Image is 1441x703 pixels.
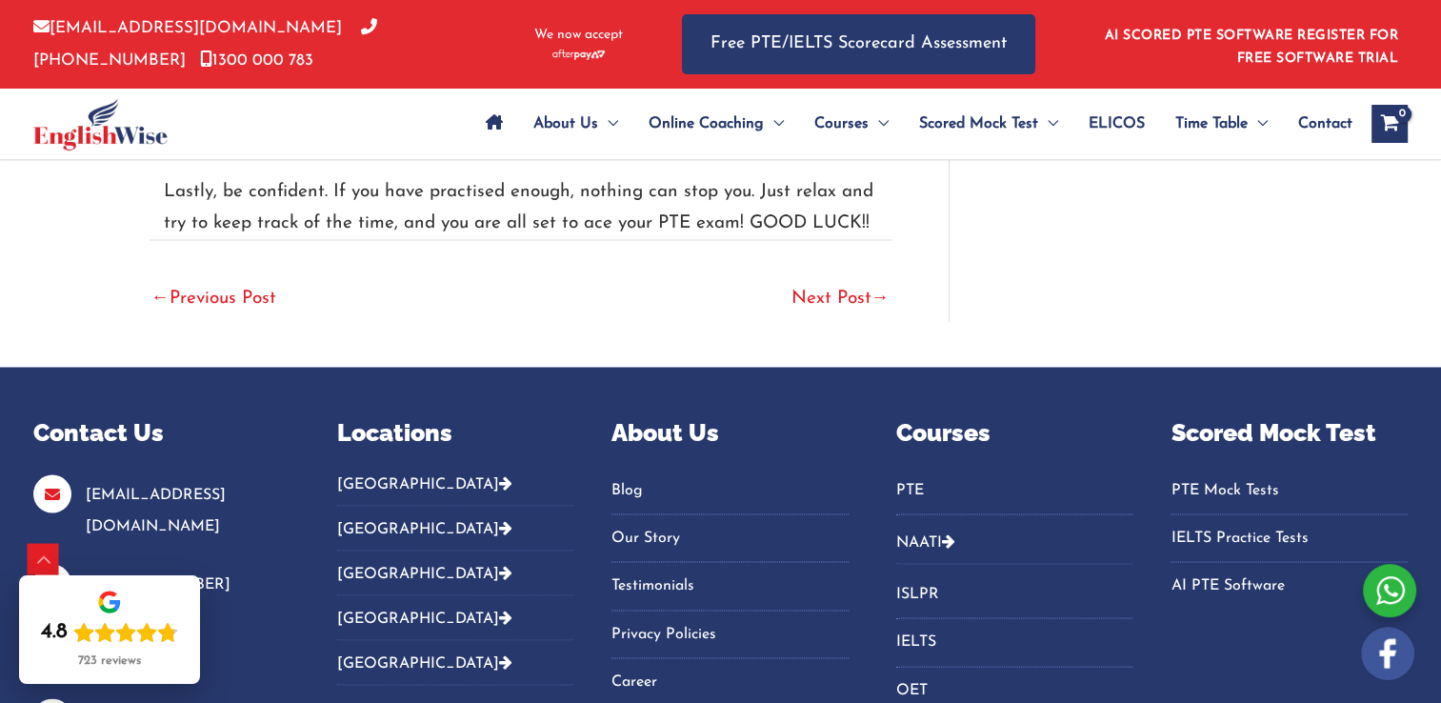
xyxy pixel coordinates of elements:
span: About Us [533,90,598,157]
a: 1300 000 783 [200,52,313,69]
p: Scored Mock Test [1171,414,1408,451]
span: ← [151,289,170,307]
p: Courses [896,414,1133,451]
span: Time Table [1175,90,1248,157]
a: Time TableMenu Toggle [1160,90,1283,157]
nav: Post navigation [150,239,891,322]
a: About UsMenu Toggle [518,90,633,157]
button: [GEOGRAPHIC_DATA] [337,640,574,685]
p: Lastly, be confident. If you have practised enough, nothing can stop you. Just relax and try to k... [164,175,877,239]
span: We now accept [534,26,623,45]
a: [PHONE_NUMBER] [33,20,377,68]
a: [EMAIL_ADDRESS][DOMAIN_NAME] [86,487,226,533]
a: Scored Mock TestMenu Toggle [904,90,1073,157]
nav: Menu [1171,474,1408,602]
span: Menu Toggle [1038,90,1058,157]
a: Testimonials [611,570,849,601]
a: View Shopping Cart, empty [1371,105,1408,143]
span: Courses [814,90,869,157]
aside: Header Widget 1 [1093,13,1408,75]
a: Blog [611,474,849,506]
div: 723 reviews [78,653,141,669]
a: ELICOS [1073,90,1160,157]
button: [GEOGRAPHIC_DATA] [337,595,574,640]
span: → [871,289,890,307]
span: Menu Toggle [764,90,784,157]
span: Menu Toggle [869,90,889,157]
p: Locations [337,414,574,451]
span: Online Coaching [649,90,764,157]
button: NAATI [896,519,1133,564]
nav: Menu [896,474,1133,514]
span: ELICOS [1089,90,1145,157]
img: cropped-ew-logo [33,98,168,151]
p: About Us [611,414,849,451]
button: [GEOGRAPHIC_DATA] [337,474,574,506]
nav: Site Navigation: Main Menu [470,90,1352,157]
a: Next Post [791,278,890,320]
a: Our Story [611,522,849,553]
a: ISLPR [896,578,1133,610]
div: 4.8 [41,619,68,646]
a: PTE Mock Tests [1171,474,1408,506]
img: white-facebook.png [1361,627,1414,680]
p: Contact Us [33,414,290,451]
a: IELTS [896,626,1133,657]
a: Online CoachingMenu Toggle [633,90,799,157]
a: AI SCORED PTE SOFTWARE REGISTER FOR FREE SOFTWARE TRIAL [1105,29,1399,66]
a: Free PTE/IELTS Scorecard Assessment [682,14,1035,74]
a: AI PTE Software [1171,570,1408,601]
span: Contact [1298,90,1352,157]
a: [GEOGRAPHIC_DATA] [337,655,512,671]
span: Menu Toggle [598,90,618,157]
a: Contact [1283,90,1352,157]
a: CoursesMenu Toggle [799,90,904,157]
a: NAATI [896,534,942,550]
a: Previous Post [151,278,276,320]
a: Career [611,666,849,697]
span: Menu Toggle [1248,90,1268,157]
button: [GEOGRAPHIC_DATA] [337,551,574,595]
a: [EMAIL_ADDRESS][DOMAIN_NAME] [33,20,342,36]
img: Afterpay-Logo [552,50,605,60]
button: [GEOGRAPHIC_DATA] [337,506,574,551]
a: PTE [896,474,1133,506]
div: Rating: 4.8 out of 5 [41,619,178,646]
span: Scored Mock Test [919,90,1038,157]
a: Privacy Policies [611,618,849,650]
a: IELTS Practice Tests [1171,522,1408,553]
